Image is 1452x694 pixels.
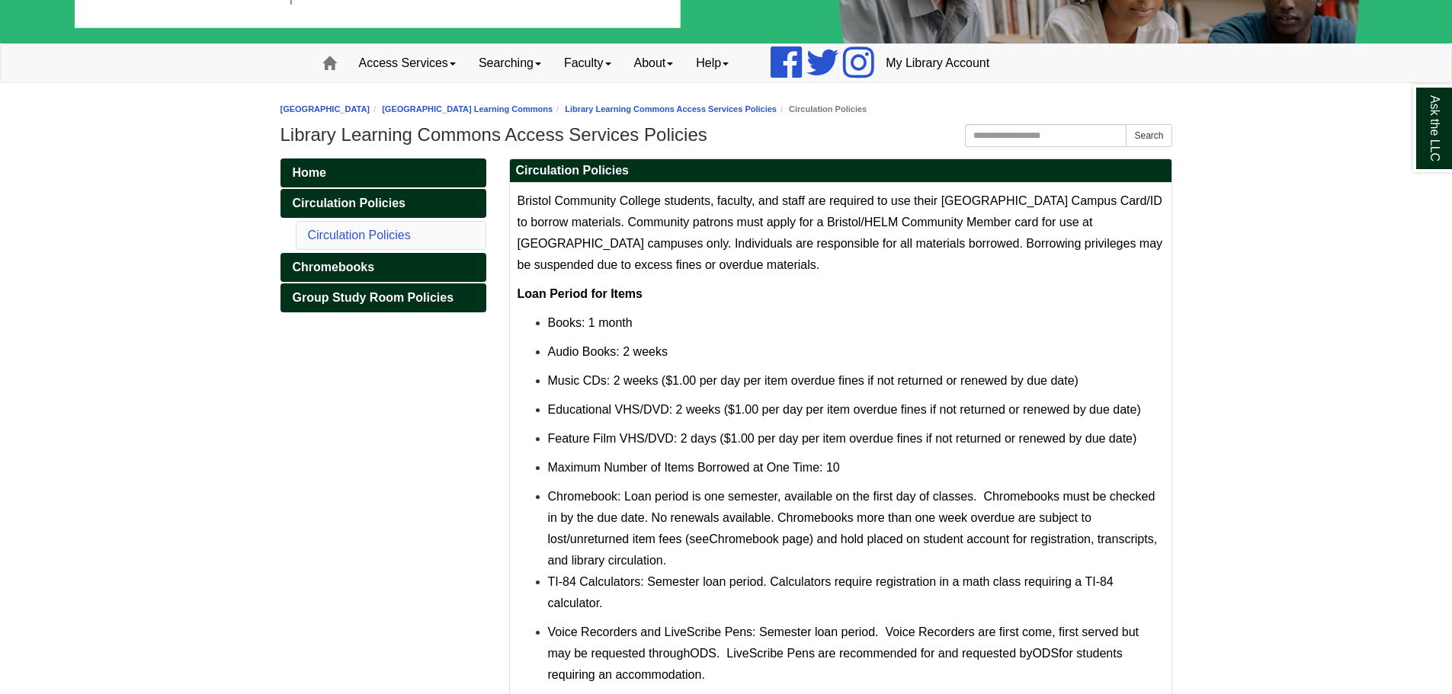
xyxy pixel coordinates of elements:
[382,104,553,114] a: [GEOGRAPHIC_DATA] Learning Commons
[280,124,1172,146] h1: Library Learning Commons Access Services Policies
[518,194,1163,271] span: Bristol Community College students, faculty, and staff are required to use their [GEOGRAPHIC_DATA...
[510,159,1172,183] h2: Circulation Policies
[553,44,623,82] a: Faculty
[548,490,1156,545] span: : Loan period is one semester, available on the first day of classes. Chromebooks must be checked...
[467,44,553,82] a: Searching
[548,432,1137,445] span: Feature Film VHS/DVD: 2 days ($1.00 per day per item overdue fines if not returned or renewed by ...
[348,44,467,82] a: Access Services
[293,261,375,273] span: Chromebooks
[623,44,685,82] a: About
[548,575,1114,609] span: TI-84 Calculators: Semester loan period. Calculators require registration in a math class requiri...
[548,374,1079,387] span: Music CDs: 2 weeks ($1.00 per day per item overdue fines if not returned or renewed by due date)
[280,253,486,282] a: Chromebooks
[548,625,1139,660] span: Voice Recorders and LiveScribe Pens: Semester loan period. Voice Recorders are first come, first ...
[874,44,1001,82] a: My Library Account
[716,647,1032,660] span: . LiveScribe Pens are recommended for and requested by
[690,647,716,660] a: ODS
[280,283,486,312] a: Group Study Room Policies
[1032,647,1059,660] a: ODS
[280,104,370,114] a: [GEOGRAPHIC_DATA]
[293,166,326,179] span: Home
[280,158,486,312] div: Guide Pages
[777,102,867,117] li: Circulation Policies
[280,102,1172,117] nav: breadcrumb
[684,44,740,82] a: Help
[548,461,840,474] span: Maximum Number of Items Borrowed at One Time: 10
[308,229,411,241] a: Circulation Policies
[709,532,809,545] a: Chromebook page
[1126,124,1172,147] button: Search
[280,158,486,187] a: Home
[548,345,668,358] span: Audio Books: 2 weeks
[280,189,486,218] a: Circulation Policies
[548,490,618,503] a: Chromebook
[565,104,777,114] a: Library Learning Commons Access Services Policies
[293,197,405,209] span: Circulation Policies
[548,532,1158,567] span: ) and hold placed on student account for registration, transcripts, and library circulation.
[548,316,633,329] span: Books: 1 month
[548,403,1141,416] span: Educational VHS/DVD: 2 weeks ($1.00 per day per item overdue fines if not returned or renewed by ...
[518,287,643,300] strong: Loan Period for Items
[293,291,454,304] span: Group Study Room Policies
